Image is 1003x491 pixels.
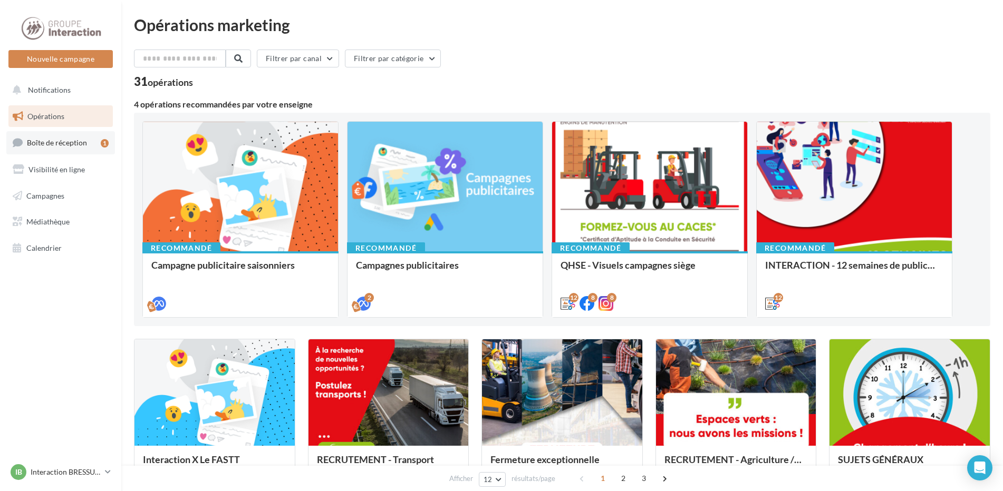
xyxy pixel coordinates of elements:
[257,50,339,67] button: Filtrer par canal
[317,454,460,475] div: RECRUTEMENT - Transport
[838,454,981,475] div: SUJETS GÉNÉRAUX
[6,237,115,259] a: Calendrier
[345,50,441,67] button: Filtrer par catégorie
[364,293,374,302] div: 2
[594,470,611,487] span: 1
[28,85,71,94] span: Notifications
[6,159,115,181] a: Visibilité en ligne
[561,260,739,281] div: QHSE - Visuels campagnes siège
[142,242,220,254] div: Recommandé
[756,242,834,254] div: Recommandé
[347,242,425,254] div: Recommandé
[101,139,109,148] div: 1
[635,470,652,487] span: 3
[6,131,115,154] a: Boîte de réception1
[26,191,64,200] span: Campagnes
[8,50,113,68] button: Nouvelle campagne
[479,472,506,487] button: 12
[484,475,493,484] span: 12
[512,474,555,484] span: résultats/page
[134,100,990,109] div: 4 opérations recommandées par votre enseigne
[6,105,115,127] a: Opérations
[26,243,62,252] span: Calendrier
[6,185,115,207] a: Campagnes
[6,79,111,101] button: Notifications
[148,77,193,87] div: opérations
[27,138,87,147] span: Boîte de réception
[31,467,101,477] p: Interaction BRESSUIRE
[143,454,286,475] div: Interaction X Le FASTT
[26,217,70,226] span: Médiathèque
[774,293,783,302] div: 12
[967,455,992,480] div: Open Intercom Messenger
[490,454,634,475] div: Fermeture exceptionnelle
[6,211,115,233] a: Médiathèque
[449,474,473,484] span: Afficher
[134,76,193,87] div: 31
[569,293,578,302] div: 12
[28,165,85,174] span: Visibilité en ligne
[15,467,22,477] span: IB
[765,260,943,281] div: INTERACTION - 12 semaines de publication
[134,17,990,33] div: Opérations marketing
[588,293,597,302] div: 8
[27,112,64,121] span: Opérations
[356,260,534,281] div: Campagnes publicitaires
[615,470,632,487] span: 2
[8,462,113,482] a: IB Interaction BRESSUIRE
[607,293,616,302] div: 8
[151,260,330,281] div: Campagne publicitaire saisonniers
[664,454,808,475] div: RECRUTEMENT - Agriculture / Espaces verts
[552,242,630,254] div: Recommandé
